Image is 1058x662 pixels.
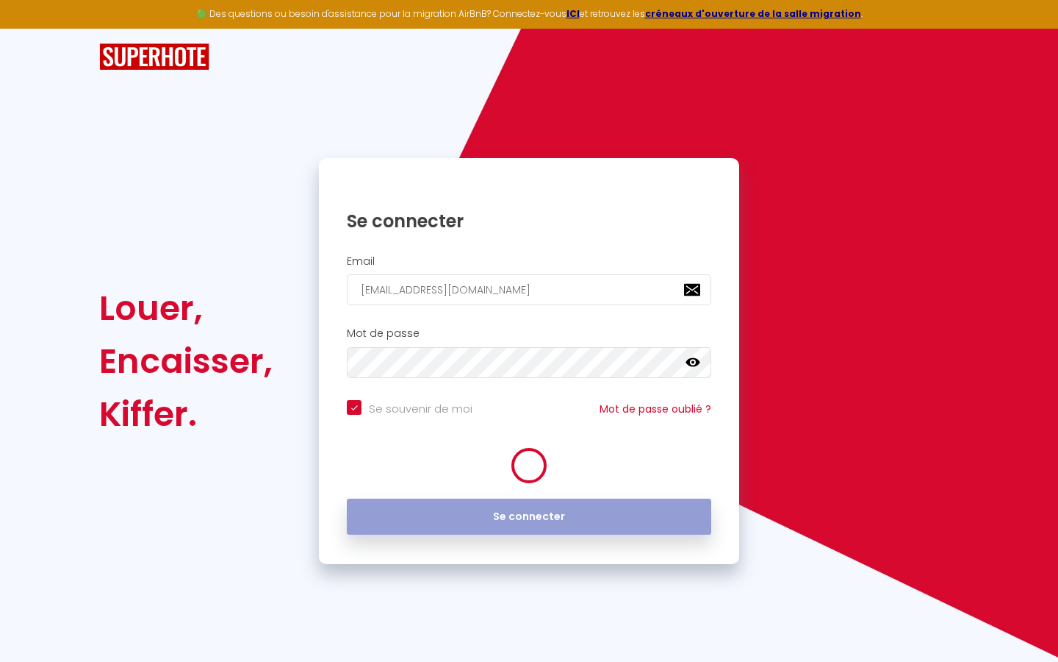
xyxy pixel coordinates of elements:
button: Se connecter [347,499,711,535]
input: Ton Email [347,274,711,305]
a: Mot de passe oublié ? [600,402,711,416]
a: créneaux d'ouverture de la salle migration [645,7,861,20]
h2: Mot de passe [347,327,711,340]
img: SuperHote logo [99,43,209,71]
button: Ouvrir le widget de chat LiveChat [12,6,56,50]
div: Encaisser, [99,335,273,388]
h1: Se connecter [347,210,711,232]
div: Louer, [99,282,273,335]
a: ICI [566,7,580,20]
h2: Email [347,255,711,268]
div: Kiffer. [99,388,273,441]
